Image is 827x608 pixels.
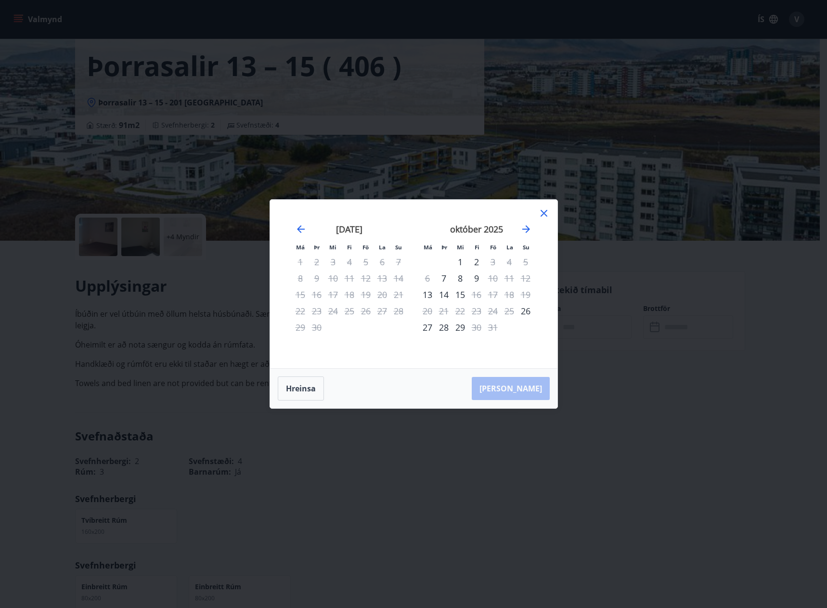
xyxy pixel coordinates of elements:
[452,286,468,303] div: 15
[379,244,386,251] small: La
[309,303,325,319] td: Not available. þriðjudagur, 23. september 2025
[374,286,390,303] td: Not available. laugardagur, 20. september 2025
[485,254,501,270] td: Not available. föstudagur, 3. október 2025
[419,303,436,319] td: Not available. mánudagur, 20. október 2025
[501,286,517,303] td: Not available. laugardagur, 18. október 2025
[452,319,468,336] td: Choose miðvikudagur, 29. október 2025 as your check-in date. It’s available.
[468,270,485,286] td: Choose fimmtudagur, 9. október 2025 as your check-in date. It’s available.
[358,270,374,286] td: Not available. föstudagur, 12. september 2025
[374,254,390,270] td: Not available. laugardagur, 6. september 2025
[424,244,432,251] small: Má
[278,376,324,401] button: Hreinsa
[457,244,464,251] small: Mi
[358,303,374,319] td: Not available. föstudagur, 26. september 2025
[419,319,436,336] td: Choose mánudagur, 27. október 2025 as your check-in date. It’s available.
[325,270,341,286] td: Not available. miðvikudagur, 10. september 2025
[325,303,341,319] td: Not available. miðvikudagur, 24. september 2025
[485,303,501,319] td: Not available. föstudagur, 24. október 2025
[341,254,358,270] td: Not available. fimmtudagur, 4. september 2025
[341,270,358,286] td: Not available. fimmtudagur, 11. september 2025
[390,303,407,319] td: Not available. sunnudagur, 28. september 2025
[295,223,307,235] div: Move backward to switch to the previous month.
[468,254,485,270] td: Choose fimmtudagur, 2. október 2025 as your check-in date. It’s available.
[336,223,362,235] strong: [DATE]
[390,286,407,303] td: Not available. sunnudagur, 21. september 2025
[419,286,436,303] td: Choose mánudagur, 13. október 2025 as your check-in date. It’s available.
[501,254,517,270] td: Not available. laugardagur, 4. október 2025
[309,319,325,336] td: Not available. þriðjudagur, 30. september 2025
[296,244,305,251] small: Má
[517,270,534,286] td: Not available. sunnudagur, 12. október 2025
[436,270,452,286] div: Aðeins innritun í boði
[452,270,468,286] div: 8
[358,286,374,303] td: Not available. föstudagur, 19. september 2025
[292,286,309,303] td: Not available. mánudagur, 15. september 2025
[314,244,320,251] small: Þr
[452,319,468,336] div: 29
[329,244,336,251] small: Mi
[468,286,485,303] td: Not available. fimmtudagur, 16. október 2025
[341,303,358,319] td: Not available. fimmtudagur, 25. september 2025
[325,254,341,270] td: Not available. miðvikudagur, 3. september 2025
[490,244,496,251] small: Fö
[436,270,452,286] td: Choose þriðjudagur, 7. október 2025 as your check-in date. It’s available.
[475,244,479,251] small: Fi
[419,319,436,336] div: 27
[517,303,534,319] td: Choose sunnudagur, 26. október 2025 as your check-in date. It’s available.
[419,270,436,286] td: Not available. mánudagur, 6. október 2025
[468,286,485,303] div: Aðeins útritun í boði
[485,270,501,286] div: Aðeins útritun í boði
[362,244,369,251] small: Fö
[347,244,352,251] small: Fi
[485,270,501,286] td: Not available. föstudagur, 10. október 2025
[468,254,485,270] div: 2
[468,303,485,319] td: Not available. fimmtudagur, 23. október 2025
[374,270,390,286] td: Not available. laugardagur, 13. september 2025
[282,211,546,357] div: Calendar
[390,270,407,286] td: Not available. sunnudagur, 14. september 2025
[325,286,341,303] td: Not available. miðvikudagur, 17. september 2025
[468,319,485,336] td: Not available. fimmtudagur, 30. október 2025
[450,223,503,235] strong: október 2025
[517,303,534,319] div: Aðeins innritun í boði
[517,286,534,303] td: Not available. sunnudagur, 19. október 2025
[436,319,452,336] td: Choose þriðjudagur, 28. október 2025 as your check-in date. It’s available.
[341,286,358,303] td: Not available. fimmtudagur, 18. september 2025
[485,254,501,270] div: Aðeins útritun í boði
[436,303,452,319] td: Not available. þriðjudagur, 21. október 2025
[506,244,513,251] small: La
[452,286,468,303] td: Choose miðvikudagur, 15. október 2025 as your check-in date. It’s available.
[452,254,468,270] td: Choose miðvikudagur, 1. október 2025 as your check-in date. It’s available.
[520,223,532,235] div: Move forward to switch to the next month.
[485,319,501,336] td: Not available. föstudagur, 31. október 2025
[452,254,468,270] div: Aðeins innritun í boði
[436,286,452,303] td: Choose þriðjudagur, 14. október 2025 as your check-in date. It’s available.
[468,319,485,336] div: Aðeins útritun í boði
[390,254,407,270] td: Not available. sunnudagur, 7. september 2025
[292,270,309,286] td: Not available. mánudagur, 8. september 2025
[501,270,517,286] td: Not available. laugardagur, 11. október 2025
[309,286,325,303] td: Not available. þriðjudagur, 16. september 2025
[436,319,452,336] div: 28
[358,254,374,270] td: Not available. föstudagur, 5. september 2025
[523,244,530,251] small: Su
[452,303,468,319] td: Not available. miðvikudagur, 22. október 2025
[292,254,309,270] td: Not available. mánudagur, 1. september 2025
[501,303,517,319] td: Not available. laugardagur, 25. október 2025
[468,270,485,286] div: 9
[485,286,501,303] td: Not available. föstudagur, 17. október 2025
[395,244,402,251] small: Su
[309,254,325,270] td: Not available. þriðjudagur, 2. september 2025
[309,270,325,286] td: Not available. þriðjudagur, 9. september 2025
[436,286,452,303] div: 14
[292,319,309,336] td: Not available. mánudagur, 29. september 2025
[292,303,309,319] td: Not available. mánudagur, 22. september 2025
[419,286,436,303] div: Aðeins innritun í boði
[374,303,390,319] td: Not available. laugardagur, 27. september 2025
[452,270,468,286] td: Choose miðvikudagur, 8. október 2025 as your check-in date. It’s available.
[517,254,534,270] td: Not available. sunnudagur, 5. október 2025
[441,244,447,251] small: Þr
